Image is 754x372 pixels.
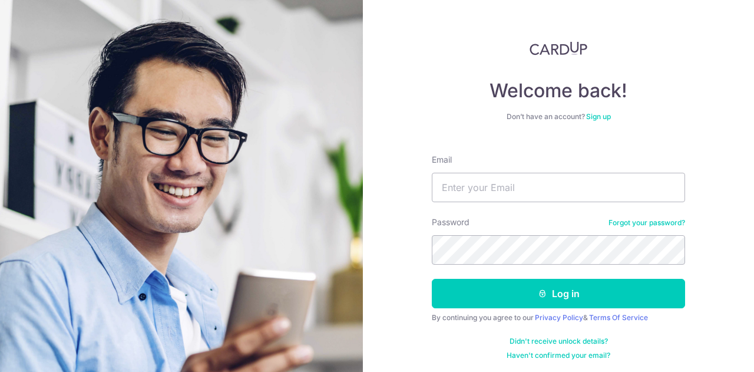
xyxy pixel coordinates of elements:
a: Forgot your password? [609,218,685,228]
h4: Welcome back! [432,79,685,103]
a: Sign up [586,112,611,121]
a: Didn't receive unlock details? [510,337,608,346]
div: By continuing you agree to our & [432,313,685,322]
a: Terms Of Service [589,313,648,322]
a: Privacy Policy [535,313,583,322]
input: Enter your Email [432,173,685,202]
img: CardUp Logo [530,41,587,55]
button: Log in [432,279,685,308]
div: Don’t have an account? [432,112,685,121]
a: Haven't confirmed your email? [507,351,610,360]
label: Password [432,216,469,228]
label: Email [432,154,452,166]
